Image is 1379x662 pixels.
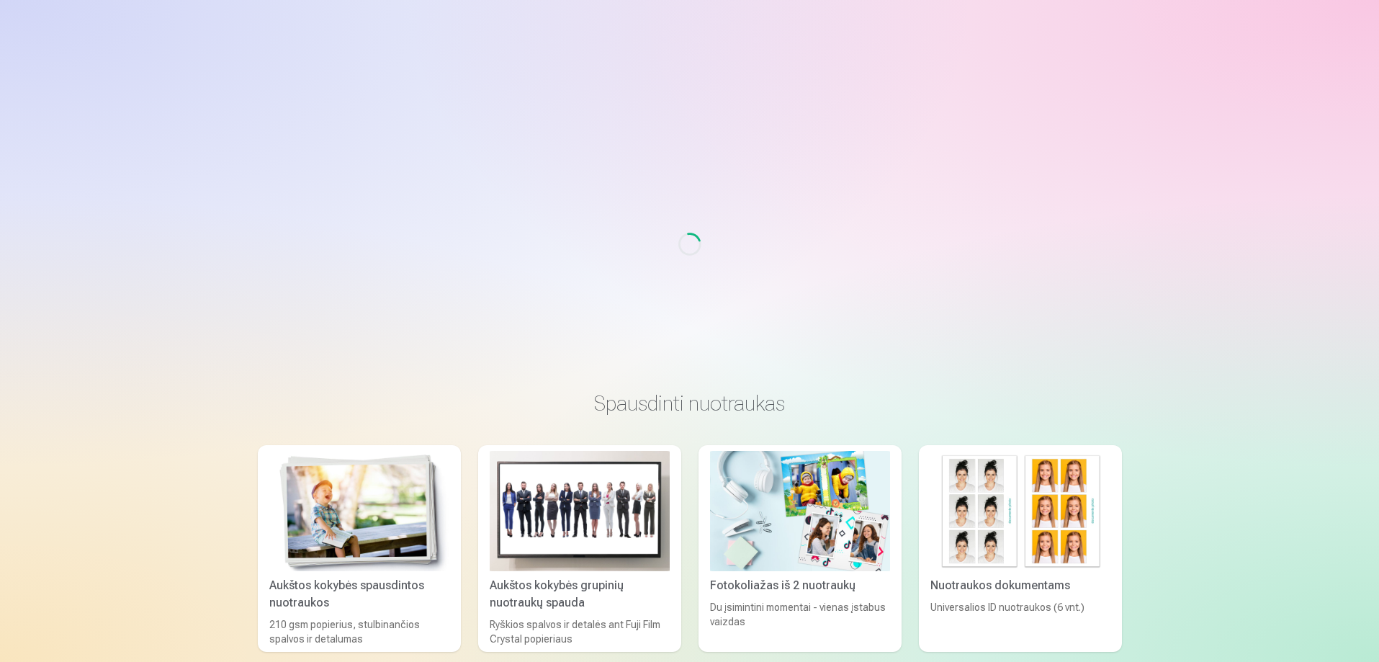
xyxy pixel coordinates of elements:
div: 210 gsm popierius, stulbinančios spalvos ir detalumas [264,617,455,646]
div: Ryškios spalvos ir detalės ant Fuji Film Crystal popieriaus [484,617,675,646]
img: Aukštos kokybės spausdintos nuotraukos [269,451,449,571]
a: Aukštos kokybės grupinių nuotraukų spaudaAukštos kokybės grupinių nuotraukų spaudaRyškios spalvos... [478,445,681,652]
div: Aukštos kokybės grupinių nuotraukų spauda [484,577,675,612]
a: Nuotraukos dokumentamsNuotraukos dokumentamsUniversalios ID nuotraukos (6 vnt.) [919,445,1122,652]
img: Nuotraukos dokumentams [930,451,1110,571]
div: Du įsimintini momentai - vienas įstabus vaizdas [704,600,896,646]
div: Universalios ID nuotraukos (6 vnt.) [925,600,1116,646]
div: Nuotraukos dokumentams [925,577,1116,594]
a: Aukštos kokybės spausdintos nuotraukos Aukštos kokybės spausdintos nuotraukos210 gsm popierius, s... [258,445,461,652]
img: Fotokoliažas iš 2 nuotraukų [710,451,890,571]
h3: Spausdinti nuotraukas [269,390,1110,416]
div: Aukštos kokybės spausdintos nuotraukos [264,577,455,612]
a: Fotokoliažas iš 2 nuotraukųFotokoliažas iš 2 nuotraukųDu įsimintini momentai - vienas įstabus vai... [699,445,902,652]
img: Aukštos kokybės grupinių nuotraukų spauda [490,451,670,571]
div: Fotokoliažas iš 2 nuotraukų [704,577,896,594]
